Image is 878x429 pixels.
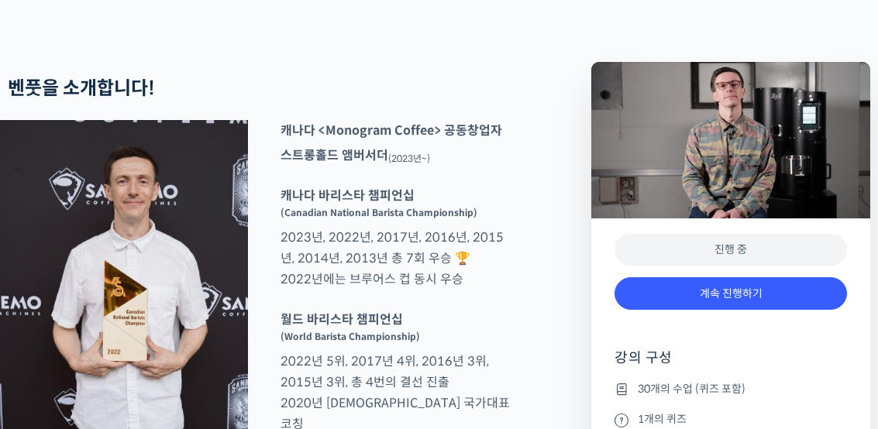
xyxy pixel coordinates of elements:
[49,324,58,336] span: 홈
[5,300,102,339] a: 홈
[281,312,403,328] strong: 월드 바리스타 챔피언십
[615,349,847,380] h4: 강의 구성
[239,324,258,336] span: 설정
[8,78,513,101] h2: 벤풋을 소개합니다!
[615,235,847,266] div: 진행 중
[281,123,502,139] strong: 캐나다 <Monogram Coffee> 공동창업자
[281,331,420,343] sup: (World Barista Championship)
[142,324,160,337] span: 대화
[615,380,847,399] li: 30개의 수업 (퀴즈 포함)
[200,300,298,339] a: 설정
[281,208,477,219] sup: (Canadian National Barista Championship)
[273,186,521,290] p: 2023년, 2022년, 2017년, 2016년, 2015년, 2014년, 2013년 총 7회 우승 🏆 2022년에는 브루어스 컵 동시 우승
[102,300,200,339] a: 대화
[281,148,388,164] strong: 스트롱홀드 앰버서더
[615,278,847,311] a: 계속 진행하기
[388,153,430,165] sub: (2023년~)
[281,188,415,204] strong: 캐나다 바리스타 챔피언십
